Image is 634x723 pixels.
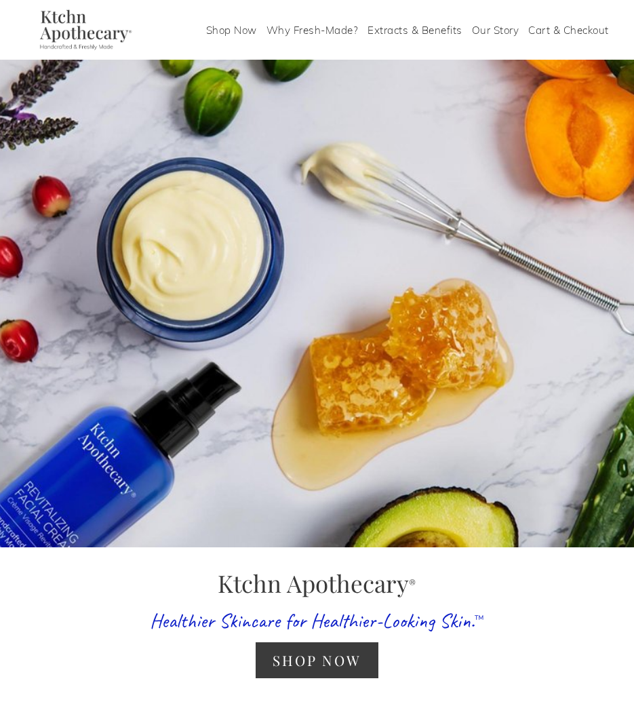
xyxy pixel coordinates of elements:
[409,577,416,590] sup: ®
[528,20,609,41] a: Cart & Checkout
[150,608,475,633] span: Healthier Skincare for Healthier-Looking Skin.
[266,20,359,41] a: Why Fresh-Made?
[218,567,416,599] span: Ktchn Apothecary
[475,612,484,625] sup: ™
[206,20,257,41] a: Shop Now
[256,642,379,678] a: Shop Now
[25,9,141,50] img: Ktchn Apothecary
[472,20,519,41] a: Our Story
[368,20,462,41] a: Extracts & Benefits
